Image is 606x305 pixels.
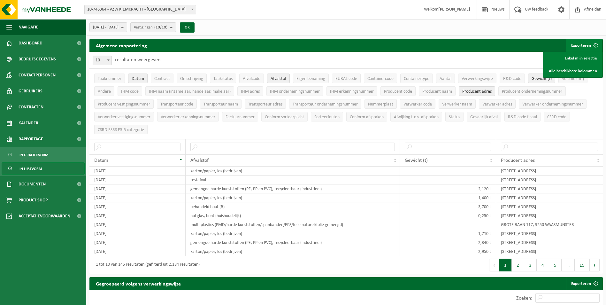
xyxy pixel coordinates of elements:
[462,89,492,94] span: Producent adres
[19,19,38,35] span: Navigatie
[562,259,575,271] span: …
[154,25,167,29] count: (10/10)
[384,89,412,94] span: Producent code
[404,76,429,81] span: Containertype
[575,259,590,271] button: 15
[532,76,552,81] span: Gewicht (t)
[89,176,186,184] td: [DATE]
[496,220,603,229] td: GROTE BAAN 117, 9250 WAASMUNSTER
[436,74,455,83] button: AantalAantal: Activate to sort
[512,259,524,271] button: 2
[157,99,197,109] button: Transporteur codeTransporteur code: Activate to sort
[19,176,46,192] span: Documenten
[562,76,584,81] span: Volume (m³)
[98,89,111,94] span: Andere
[440,76,451,81] span: Aantal
[186,220,400,229] td: multi plastics (PMD/harde kunststoffen/spanbanden/EPS/folie naturel/folie gemengd)
[326,86,377,96] button: IHM erkenningsnummerIHM erkenningsnummer: Activate to sort
[130,22,176,32] button: Vestigingen(10/10)
[516,296,532,301] label: Zoeken:
[400,193,496,202] td: 1,400 t
[293,102,358,107] span: Transporteur ondernemingsnummer
[89,229,186,238] td: [DATE]
[160,102,193,107] span: Transporteur code
[190,158,209,163] span: Afvalstof
[186,238,400,247] td: gemengde harde kunststoffen (PE, PP en PVC), recycleerbaar (industrieel)
[98,102,150,107] span: Producent vestigingsnummer
[496,202,603,211] td: [STREET_ADDRESS]
[132,76,144,81] span: Datum
[419,86,456,96] button: Producent naamProducent naam: Activate to sort
[394,115,439,120] span: Afwijking t.o.v. afspraken
[364,99,397,109] button: NummerplaatNummerplaat: Activate to sort
[400,238,496,247] td: 2,340 t
[19,208,70,224] span: Acceptatievoorwaarden
[180,76,203,81] span: Omschrijving
[330,89,374,94] span: IHM erkenningsnummer
[180,22,195,33] button: OK
[289,99,361,109] button: Transporteur ondernemingsnummerTransporteur ondernemingsnummer : Activate to sort
[98,115,150,120] span: Verwerker vestigingsnummer
[346,112,387,121] button: Conform afspraken : Activate to sort
[261,112,308,121] button: Conform sorteerplicht : Activate to sort
[590,259,600,271] button: Next
[3,291,107,305] iframe: chat widget
[2,162,85,175] a: In lijstvorm
[522,102,583,107] span: Verwerker ondernemingsnummer
[186,193,400,202] td: karton/papier, los (bedrijven)
[239,74,264,83] button: AfvalcodeAfvalcode: Activate to sort
[311,112,343,121] button: SorteerfoutenSorteerfouten: Activate to sort
[566,39,602,52] button: Exporteren
[265,115,304,120] span: Conform sorteerplicht
[496,167,603,176] td: [STREET_ADDRESS]
[145,86,234,96] button: IHM naam (inzamelaar, handelaar, makelaar)IHM naam (inzamelaar, handelaar, makelaar): Activate to...
[380,86,416,96] button: Producent codeProducent code: Activate to sort
[498,86,566,96] button: Producent ondernemingsnummerProducent ondernemingsnummer: Activate to sort
[19,35,42,51] span: Dashboard
[89,22,127,32] button: [DATE] - [DATE]
[177,74,207,83] button: OmschrijvingOmschrijving: Activate to sort
[368,102,393,107] span: Nummerplaat
[241,89,260,94] span: IHM adres
[157,112,219,121] button: Verwerker erkenningsnummerVerwerker erkenningsnummer: Activate to sort
[462,76,493,81] span: Verwerkingswijze
[89,211,186,220] td: [DATE]
[161,115,215,120] span: Verwerker erkenningsnummer
[296,76,325,81] span: Eigen benaming
[186,176,400,184] td: restafval
[400,211,496,220] td: 0,250 t
[19,67,56,83] span: Contactpersonen
[98,128,144,132] span: CSRD ESRS E5-5 categorie
[467,112,501,121] button: Gevaarlijk afval : Activate to sort
[243,76,260,81] span: Afvalcode
[115,57,160,62] label: resultaten weergeven
[496,193,603,202] td: [STREET_ADDRESS]
[496,229,603,238] td: [STREET_ADDRESS]
[519,99,587,109] button: Verwerker ondernemingsnummerVerwerker ondernemingsnummer: Activate to sort
[544,52,602,65] a: Enkel mijn selectie
[94,158,108,163] span: Datum
[458,74,496,83] button: VerwerkingswijzeVerwerkingswijze: Activate to sort
[442,102,472,107] span: Verwerker naam
[89,167,186,176] td: [DATE]
[151,74,173,83] button: ContractContract: Activate to sort
[186,184,400,193] td: gemengde harde kunststoffen (PE, PP en PVC), recycleerbaar (industrieel)
[266,86,323,96] button: IHM ondernemingsnummerIHM ondernemingsnummer: Activate to sort
[2,149,85,161] a: In grafiekvorm
[549,259,562,271] button: 5
[186,202,400,211] td: behandeld hout (B)
[149,89,231,94] span: IHM naam (inzamelaar, handelaar, makelaar)
[226,115,255,120] span: Factuurnummer
[89,184,186,193] td: [DATE]
[496,238,603,247] td: [STREET_ADDRESS]
[314,115,340,120] span: Sorteerfouten
[496,211,603,220] td: [STREET_ADDRESS]
[400,229,496,238] td: 1,710 t
[245,99,286,109] button: Transporteur adresTransporteur adres: Activate to sort
[400,99,435,109] button: Verwerker codeVerwerker code: Activate to sort
[502,89,562,94] span: Producent ondernemingsnummer
[19,131,43,147] span: Rapportage
[293,74,329,83] button: Eigen benamingEigen benaming: Activate to sort
[186,229,400,238] td: karton/papier, los (bedrijven)
[89,39,153,52] h2: Algemene rapportering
